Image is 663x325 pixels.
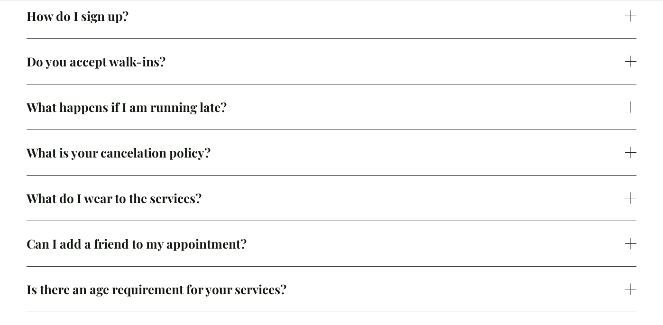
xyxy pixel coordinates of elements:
span: What do I wear to the services? [27,190,625,206]
button: Do you accept walk-ins? [27,39,636,84]
button: What is your cancelation policy? [27,130,636,175]
span: Can I add a friend to my appointment? [27,235,625,252]
span: Do you accept walk-ins? [27,53,625,70]
span: What happens if I am running late? [27,99,625,115]
button: Is there an age requirement for your services? [27,267,636,312]
button: What do I wear to the services? [27,176,636,221]
span: How do I sign up? [27,8,625,24]
button: What happens if I am running late? [27,84,636,130]
button: Can I add a friend to my appointment? [27,221,636,266]
span: Is there an age requirement for your services? [27,281,625,297]
span: What is your cancelation policy? [27,144,625,161]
